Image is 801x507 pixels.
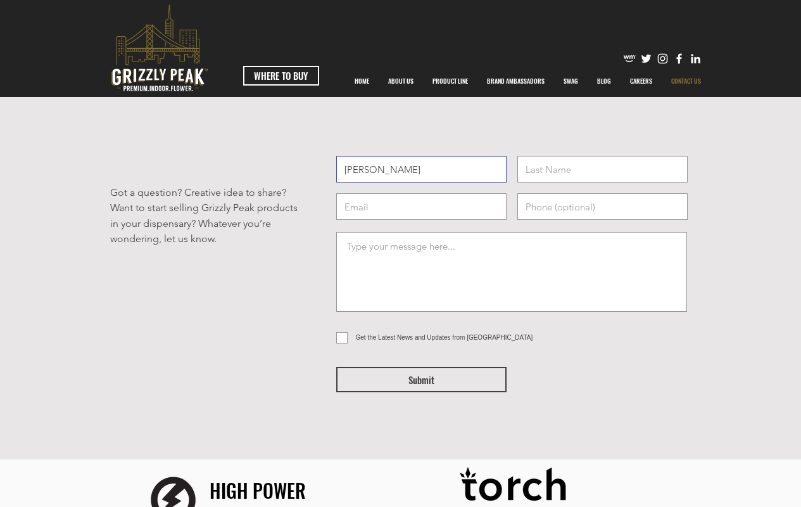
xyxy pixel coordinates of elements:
[382,65,420,97] p: ABOUT US
[689,52,702,65] img: Likedin
[662,65,710,97] a: CONTACT US
[210,476,306,504] span: HIGH POWER
[336,156,507,183] input: First Name
[623,52,636,65] img: weedmaps
[111,4,208,91] svg: premium-indoor-flower
[517,193,688,220] input: Phone (optional)
[243,66,319,86] a: WHERE TO BUY
[345,65,379,97] a: HOME
[517,156,688,183] input: Last Name
[477,65,554,97] div: BRAND AMBASSADORS
[345,65,710,97] nav: Site
[623,52,702,65] ul: Social Bar
[554,65,588,97] a: SWAG
[426,65,474,97] p: PRODUCT LINE
[336,193,507,220] input: Email
[591,65,617,97] p: BLOG
[336,367,507,392] button: Submit
[110,186,286,198] span: Got a question? Creative idea to share?
[621,65,662,97] a: CAREERS
[624,65,659,97] p: CAREERS
[481,65,551,97] p: BRAND AMBASSADORS
[656,52,669,65] img: Instagram
[348,65,375,97] p: HOME
[557,65,584,97] p: SWAG
[356,334,533,341] span: Get the Latest News and Updates from [GEOGRAPHIC_DATA]
[640,52,653,65] img: Twitter
[110,202,298,245] span: Want to start selling Grizzly Peak products in your dispensary? Whatever you’re wondering, let us...
[665,65,707,97] p: CONTACT US
[672,52,686,65] img: Facebook
[588,65,621,97] a: BLOG
[423,65,477,97] a: PRODUCT LINE
[379,65,423,97] a: ABOUT US
[254,69,308,82] span: WHERE TO BUY
[408,373,434,387] span: Submit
